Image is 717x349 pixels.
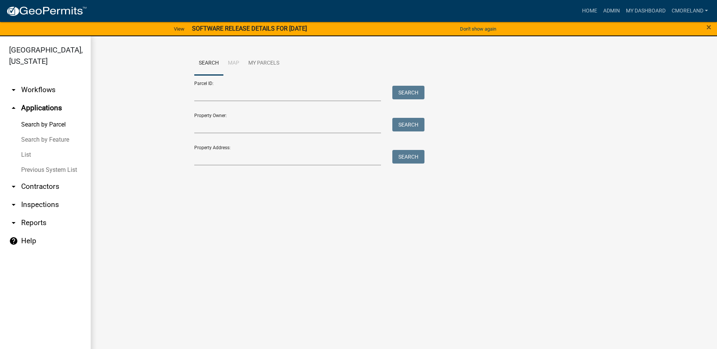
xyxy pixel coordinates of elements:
[194,51,223,76] a: Search
[244,51,284,76] a: My Parcels
[623,4,669,18] a: My Dashboard
[192,25,307,32] strong: SOFTWARE RELEASE DETAILS FOR [DATE]
[669,4,711,18] a: cmoreland
[579,4,600,18] a: Home
[9,236,18,246] i: help
[392,150,424,164] button: Search
[9,200,18,209] i: arrow_drop_down
[706,23,711,32] button: Close
[600,4,623,18] a: Admin
[392,86,424,99] button: Search
[392,118,424,131] button: Search
[706,22,711,32] span: ×
[457,23,499,35] button: Don't show again
[9,218,18,227] i: arrow_drop_down
[9,103,18,113] i: arrow_drop_up
[171,23,187,35] a: View
[9,85,18,94] i: arrow_drop_down
[9,182,18,191] i: arrow_drop_down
